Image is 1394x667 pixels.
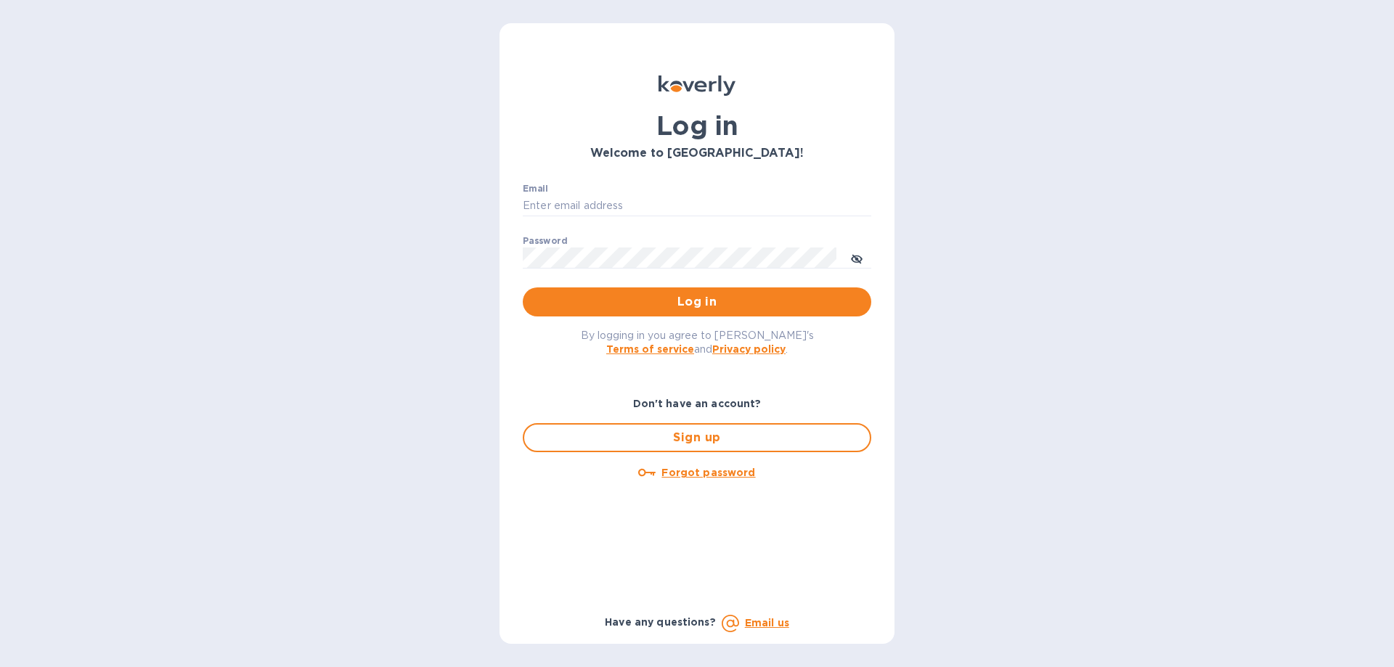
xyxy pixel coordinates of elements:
[523,195,871,217] input: Enter email address
[523,287,871,316] button: Log in
[605,616,716,628] b: Have any questions?
[606,343,694,355] a: Terms of service
[745,617,789,629] a: Email us
[536,429,858,446] span: Sign up
[523,110,871,141] h1: Log in
[633,398,762,409] b: Don't have an account?
[659,75,735,96] img: Koverly
[581,330,814,355] span: By logging in you agree to [PERSON_NAME]'s and .
[523,423,871,452] button: Sign up
[523,237,567,245] label: Password
[712,343,786,355] a: Privacy policy
[842,243,871,272] button: toggle password visibility
[661,467,755,478] u: Forgot password
[534,293,860,311] span: Log in
[523,147,871,160] h3: Welcome to [GEOGRAPHIC_DATA]!
[523,184,548,193] label: Email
